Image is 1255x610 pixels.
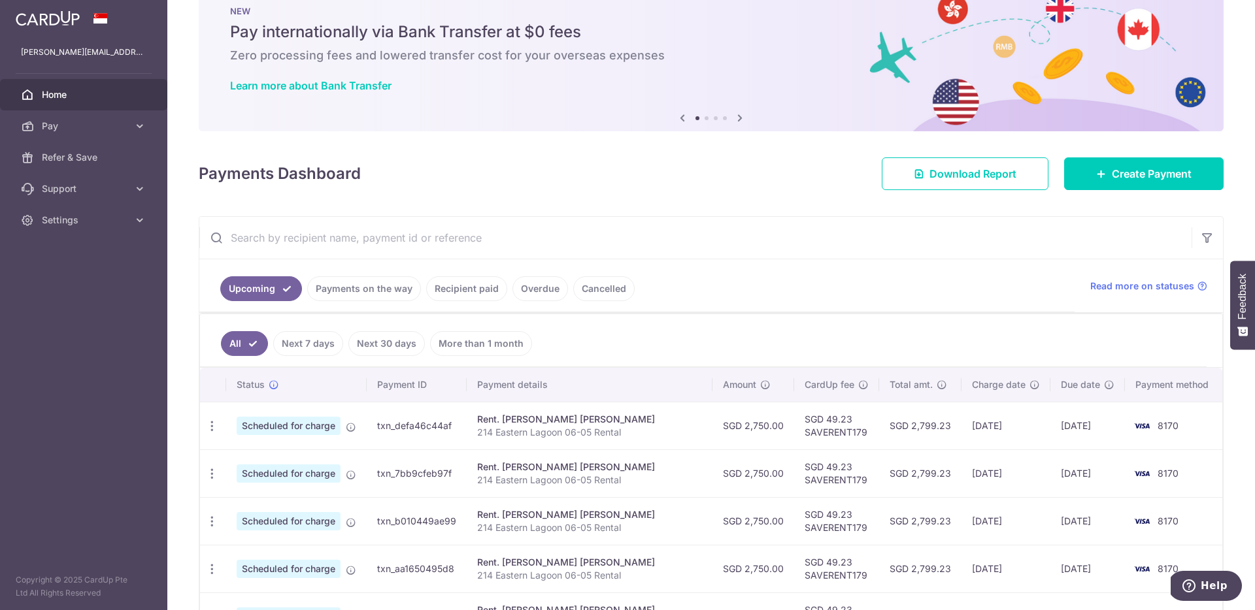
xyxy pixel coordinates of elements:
[237,512,341,530] span: Scheduled for charge
[477,569,702,582] p: 214 Eastern Lagoon 06-05 Rental
[16,10,80,26] img: CardUp
[890,378,933,391] span: Total amt.
[962,402,1050,449] td: [DATE]
[1158,420,1179,431] span: 8170
[723,378,756,391] span: Amount
[712,449,794,497] td: SGD 2,750.00
[199,217,1192,259] input: Search by recipient name, payment id or reference
[1050,402,1125,449] td: [DATE]
[712,497,794,545] td: SGD 2,750.00
[21,46,146,59] p: [PERSON_NAME][EMAIL_ADDRESS][DOMAIN_NAME]
[367,368,467,402] th: Payment ID
[962,497,1050,545] td: [DATE]
[1129,466,1155,481] img: Bank Card
[794,449,879,497] td: SGD 49.23 SAVERENT179
[962,449,1050,497] td: [DATE]
[1061,378,1100,391] span: Due date
[367,402,467,449] td: txn_defa46c44af
[879,402,962,449] td: SGD 2,799.23
[794,545,879,592] td: SGD 49.23 SAVERENT179
[367,545,467,592] td: txn_aa1650495d8
[1158,468,1179,479] span: 8170
[477,426,702,439] p: 214 Eastern Lagoon 06-05 Rental
[477,508,702,521] div: Rent. [PERSON_NAME] [PERSON_NAME]
[512,276,568,301] a: Overdue
[199,162,361,185] h4: Payments Dashboard
[1050,545,1125,592] td: [DATE]
[237,378,265,391] span: Status
[805,378,854,391] span: CardUp fee
[882,157,1048,190] a: Download Report
[42,214,128,227] span: Settings
[42,182,128,195] span: Support
[712,402,794,449] td: SGD 2,750.00
[1158,515,1179,526] span: 8170
[1129,513,1155,529] img: Bank Card
[1158,563,1179,574] span: 8170
[237,464,341,483] span: Scheduled for charge
[367,497,467,545] td: txn_b010449ae99
[230,6,1192,16] p: NEW
[307,276,421,301] a: Payments on the way
[467,368,712,402] th: Payment details
[712,545,794,592] td: SGD 2,750.00
[230,48,1192,63] h6: Zero processing fees and lowered transfer cost for your overseas expenses
[1090,280,1194,293] span: Read more on statuses
[962,545,1050,592] td: [DATE]
[42,120,128,133] span: Pay
[477,460,702,474] div: Rent. [PERSON_NAME] [PERSON_NAME]
[237,417,341,435] span: Scheduled for charge
[348,331,425,356] a: Next 30 days
[929,166,1016,182] span: Download Report
[573,276,635,301] a: Cancelled
[794,402,879,449] td: SGD 49.23 SAVERENT179
[426,276,507,301] a: Recipient paid
[879,497,962,545] td: SGD 2,799.23
[273,331,343,356] a: Next 7 days
[477,521,702,534] p: 214 Eastern Lagoon 06-05 Rental
[237,560,341,578] span: Scheduled for charge
[42,88,128,101] span: Home
[972,378,1026,391] span: Charge date
[1050,449,1125,497] td: [DATE]
[230,22,1192,42] h5: Pay internationally via Bank Transfer at $0 fees
[1129,561,1155,577] img: Bank Card
[1237,274,1248,319] span: Feedback
[1171,571,1242,603] iframe: Opens a widget where you can find more information
[879,449,962,497] td: SGD 2,799.23
[477,413,702,426] div: Rent. [PERSON_NAME] [PERSON_NAME]
[879,545,962,592] td: SGD 2,799.23
[1050,497,1125,545] td: [DATE]
[42,151,128,164] span: Refer & Save
[1230,261,1255,349] button: Feedback - Show survey
[1129,418,1155,434] img: Bank Card
[1125,368,1224,402] th: Payment method
[230,79,392,92] a: Learn more about Bank Transfer
[221,331,268,356] a: All
[477,474,702,487] p: 214 Eastern Lagoon 06-05 Rental
[477,556,702,569] div: Rent. [PERSON_NAME] [PERSON_NAME]
[1090,280,1207,293] a: Read more on statuses
[430,331,532,356] a: More than 1 month
[1064,157,1224,190] a: Create Payment
[794,497,879,545] td: SGD 49.23 SAVERENT179
[220,276,302,301] a: Upcoming
[367,449,467,497] td: txn_7bb9cfeb97f
[1112,166,1192,182] span: Create Payment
